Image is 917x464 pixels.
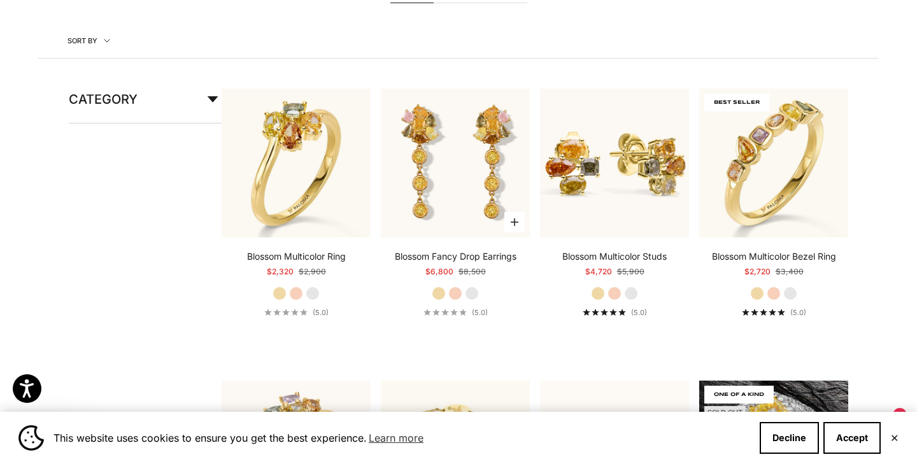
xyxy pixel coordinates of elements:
[704,94,769,111] span: BEST SELLER
[53,428,750,447] span: This website uses cookies to ensure you get the best experience.
[704,406,746,419] sold-out-badge: Sold out
[699,88,848,237] img: #YellowGold
[247,250,346,263] a: Blossom Multicolor Ring
[425,265,453,278] sale-price: $6,800
[823,422,881,454] button: Accept
[712,250,836,263] a: Blossom Multicolor Bezel Ring
[267,265,294,278] sale-price: $2,320
[381,88,530,237] img: #YellowGold
[562,250,667,263] a: Blossom Multicolor Studs
[742,309,785,316] div: 5.0 out of 5.0 stars
[423,309,467,316] div: 5.0 out of 5.0 stars
[583,309,626,316] div: 5.0 out of 5.0 stars
[458,265,486,278] compare-at-price: $8,500
[540,88,689,237] img: #YellowGold
[395,250,516,263] a: Blossom Fancy Drop Earrings
[264,309,308,316] div: 5.0 out of 5.0 stars
[631,308,647,317] span: (5.0)
[423,308,488,317] a: 5.0 out of 5.0 stars(5.0)
[69,88,222,123] summary: Category
[313,308,329,317] span: (5.0)
[222,88,371,237] img: #YellowGold
[617,265,644,278] compare-at-price: $5,900
[776,265,804,278] compare-at-price: $3,400
[744,265,771,278] sale-price: $2,720
[367,428,425,447] a: Learn more
[585,265,612,278] sale-price: $4,720
[742,308,806,317] a: 5.0 out of 5.0 stars(5.0)
[68,35,110,46] span: Sort by
[890,434,899,442] button: Close
[704,386,774,404] span: one of a kind
[760,422,819,454] button: Decline
[472,308,488,317] span: (5.0)
[38,24,139,58] button: Sort by
[299,265,326,278] compare-at-price: $2,900
[69,88,138,110] span: Category
[18,425,44,451] img: Cookie banner
[264,308,329,317] a: 5.0 out of 5.0 stars(5.0)
[790,308,806,317] span: (5.0)
[583,308,647,317] a: 5.0 out of 5.0 stars(5.0)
